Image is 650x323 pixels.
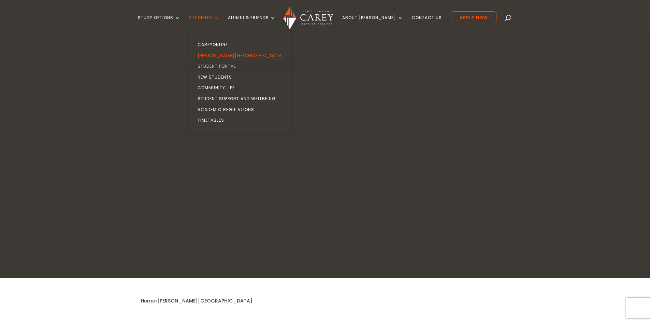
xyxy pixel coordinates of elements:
span: » [141,297,252,304]
a: About [PERSON_NAME] [342,15,403,31]
a: Study Options [138,15,180,31]
span: [PERSON_NAME][GEOGRAPHIC_DATA] [157,297,252,304]
a: Home [141,297,155,304]
a: Timetables [191,115,293,126]
a: Academic Regulations [191,104,293,115]
a: Student Portal [191,61,293,72]
a: Community Life [191,82,293,93]
a: Students [189,15,219,31]
a: Student Support and Wellbeing [191,93,293,104]
img: Carey Baptist College [283,6,333,29]
a: New Students [191,72,293,83]
a: Contact Us [412,15,442,31]
a: Apply Now [451,11,496,24]
a: [PERSON_NAME][GEOGRAPHIC_DATA] [191,50,293,61]
a: Alumni & Friends [228,15,276,31]
a: CareyOnline [191,39,293,50]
